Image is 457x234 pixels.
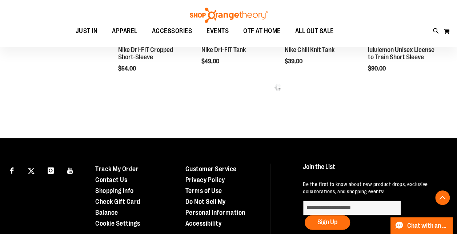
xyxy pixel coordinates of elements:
a: Terms of Use [185,187,222,194]
span: $49.00 [201,58,220,65]
img: ias-spinner.gif [274,84,281,91]
a: Visit our X page [25,164,38,176]
span: EVENTS [207,23,229,39]
a: Accessibility [185,220,221,227]
a: Check Gift Card Balance [95,198,140,216]
span: OTF AT HOME [243,23,281,39]
a: Customer Service [185,165,236,173]
span: $39.00 [285,58,304,65]
span: APPAREL [112,23,137,39]
a: Visit our Instagram page [44,164,57,176]
button: Sign Up [305,215,350,230]
button: Back To Top [435,190,450,205]
a: Cookie Settings [95,220,140,227]
span: $54.00 [118,65,137,72]
span: JUST IN [76,23,98,39]
button: Chat with an Expert [390,217,453,234]
img: Twitter [28,168,35,174]
input: enter email [303,201,401,215]
a: Nike Dri-FIT Tank [201,46,246,53]
h4: Join the List [303,164,444,177]
a: Track My Order [95,165,139,173]
a: Visit our Youtube page [64,164,77,176]
span: Sign Up [317,218,337,226]
span: ALL OUT SALE [295,23,334,39]
a: Shopping Info [95,187,134,194]
a: Do Not Sell My Personal Information [185,198,245,216]
a: Contact Us [95,176,127,183]
a: Nike Chill Knit Tank [285,46,334,53]
img: Shop Orangetheory [189,8,269,23]
a: Visit our Facebook page [5,164,18,176]
p: Be the first to know about new product drops, exclusive collaborations, and shopping events! [303,181,444,195]
span: Chat with an Expert [407,222,448,229]
a: Privacy Policy [185,176,225,183]
a: lululemon Unisex License to Train Short Sleeve [368,46,434,61]
span: $90.00 [368,65,387,72]
span: ACCESSORIES [152,23,192,39]
a: Nike Dri-FIT Cropped Short-Sleeve [118,46,173,61]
